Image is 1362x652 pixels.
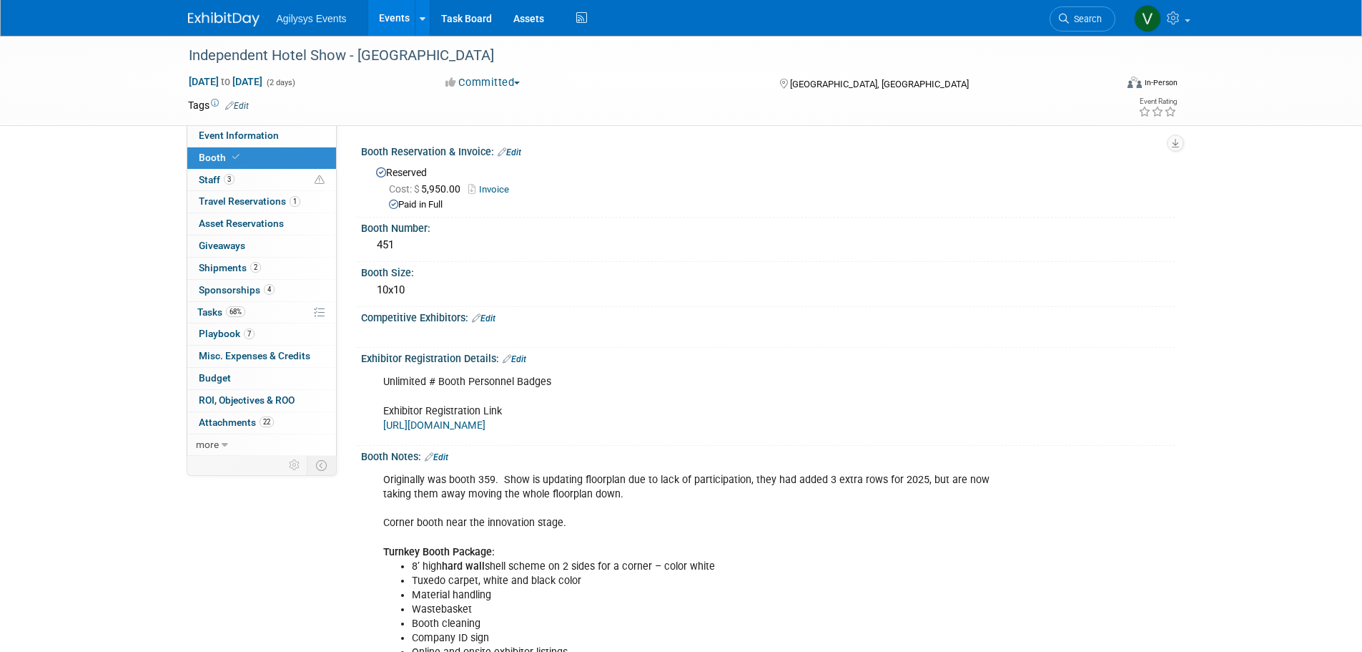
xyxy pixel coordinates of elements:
span: [DATE] [DATE] [188,75,263,88]
span: 5,950.00 [389,183,466,195]
span: 7 [244,329,255,339]
a: Event Information [187,125,336,147]
a: Staff3 [187,170,336,191]
td: Toggle Event Tabs [307,456,336,475]
span: 68% [226,306,245,317]
b: Turnkey Booth Package: [383,546,495,558]
a: Booth [187,147,336,169]
span: Potential Scheduling Conflict -- at least one attendee is tagged in another overlapping event. [315,174,325,187]
span: Playbook [199,328,255,339]
div: Booth Number: [361,218,1175,235]
div: Event Format [1031,74,1178,96]
a: Edit [503,354,526,364]
span: Booth [199,152,242,163]
a: [URL][DOMAIN_NAME] [383,419,485,432]
span: 4 [264,284,275,295]
span: Asset Reservations [199,218,284,229]
span: to [219,76,232,87]
span: Giveaways [199,240,245,251]
span: 2 [250,262,261,273]
div: Reserved [372,162,1164,212]
li: Company ID sign [412,631,1009,646]
span: ROI, Objectives & ROO [199,394,295,406]
div: Independent Hotel Show - [GEOGRAPHIC_DATA] [184,43,1094,69]
a: Invoice [468,184,516,195]
td: Personalize Event Tab Strip [282,456,307,475]
div: 10x10 [372,279,1164,301]
a: Search [1050,6,1115,31]
a: more [187,434,336,456]
span: Event Information [199,130,279,141]
td: Tags [188,98,249,112]
span: Travel Reservations [199,195,300,207]
div: Event Rating [1138,98,1177,105]
div: Booth Size: [361,262,1175,280]
span: Shipments [199,262,261,273]
div: Unlimited # Booth Personnel Badges Exhibitor Registration Link [373,368,1017,439]
a: Budget [187,368,336,389]
li: 8’ high shell scheme on 2 sides for a corner – color white [412,560,1009,574]
span: Sponsorships [199,284,275,296]
a: Edit [425,452,448,462]
img: Vaitiare Munoz [1134,5,1161,32]
li: Booth cleaning [412,617,1009,631]
span: more [196,439,219,450]
li: Tuxedo carpet, white and black color [412,574,1009,588]
a: Edit [498,147,521,157]
a: ROI, Objectives & ROO [187,390,336,412]
div: Paid in Full [389,198,1164,212]
div: In-Person [1144,77,1178,88]
div: Competitive Exhibitors: [361,307,1175,326]
a: Playbook7 [187,323,336,345]
span: 3 [224,174,235,185]
img: Format-Inperson.png [1127,77,1142,88]
a: Shipments2 [187,258,336,279]
span: Misc. Expenses & Credits [199,350,310,361]
a: Attachments22 [187,412,336,434]
b: hard wall [442,560,485,573]
span: Budget [199,372,231,384]
span: 22 [260,417,274,427]
span: [GEOGRAPHIC_DATA], [GEOGRAPHIC_DATA] [790,79,969,89]
a: Giveaways [187,235,336,257]
a: Tasks68% [187,302,336,323]
li: Material handling [412,588,1009,603]
span: 1 [290,196,300,207]
a: Asset Reservations [187,213,336,235]
span: Tasks [197,306,245,318]
a: Misc. Expenses & Credits [187,346,336,367]
a: Travel Reservations1 [187,191,336,213]
img: ExhibitDay [188,12,260,26]
a: Sponsorships4 [187,280,336,301]
button: Committed [440,75,525,90]
span: Cost: $ [389,183,421,195]
div: 451 [372,234,1164,256]
div: Booth Notes: [361,446,1175,464]
span: Attachments [199,417,274,428]
i: Booth reservation complete [232,153,240,161]
div: Booth Reservation & Invoice: [361,141,1175,160]
a: Edit [225,101,249,111]
span: Search [1069,14,1102,24]
a: Edit [472,313,495,323]
span: Staff [199,174,235,185]
li: Wastebasket [412,603,1009,617]
div: Exhibitor Registration Details: [361,348,1175,366]
span: Agilysys Events [277,13,347,24]
span: (2 days) [265,78,295,87]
